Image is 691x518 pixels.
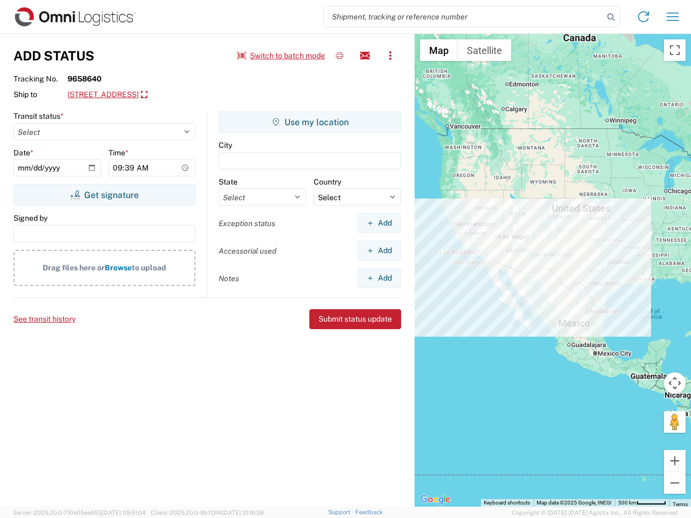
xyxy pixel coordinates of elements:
[67,86,147,104] a: [STREET_ADDRESS]
[13,184,195,206] button: Get signature
[13,111,64,121] label: Transit status
[67,74,101,84] strong: 9658640
[13,90,67,99] span: Ship to
[219,177,238,187] label: State
[13,74,67,84] span: Tracking No.
[219,246,276,256] label: Accessorial used
[355,509,383,515] a: Feedback
[537,500,612,506] span: Map data ©2025 Google, INEGI
[664,372,686,394] button: Map camera controls
[237,47,325,65] button: Switch to batch mode
[324,6,604,27] input: Shipment, tracking or reference number
[222,509,264,516] span: [DATE] 10:16:38
[484,499,530,507] button: Keyboard shortcuts
[420,39,458,61] button: Show street map
[151,509,264,516] span: Client: 2025.20.0-8b113f4
[417,493,453,507] img: Google
[132,263,166,272] span: to upload
[13,213,48,223] label: Signed by
[458,39,511,61] button: Show satellite imagery
[309,309,401,329] button: Submit status update
[314,177,341,187] label: Country
[219,140,232,150] label: City
[328,509,355,515] a: Support
[13,148,33,158] label: Date
[512,508,678,517] span: Copyright © [DATE]-[DATE] Agistix Inc., All Rights Reserved
[615,499,669,507] button: Map Scale: 500 km per 51 pixels
[673,501,688,507] a: Terms
[109,148,128,158] label: Time
[219,274,239,283] label: Notes
[13,310,76,328] button: See transit history
[417,493,453,507] a: Open this area in Google Maps (opens a new window)
[219,111,401,133] button: Use my location
[664,450,686,472] button: Zoom in
[13,509,146,516] span: Server: 2025.20.0-710e05ee653
[357,241,401,261] button: Add
[105,263,132,272] span: Browse
[357,268,401,288] button: Add
[43,263,105,272] span: Drag files here or
[102,509,146,516] span: [DATE] 09:51:04
[357,213,401,233] button: Add
[664,472,686,494] button: Zoom out
[664,39,686,61] button: Toggle fullscreen view
[13,48,94,64] h3: Add Status
[219,219,275,228] label: Exception status
[618,500,636,506] span: 500 km
[664,411,686,433] button: Drag Pegman onto the map to open Street View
